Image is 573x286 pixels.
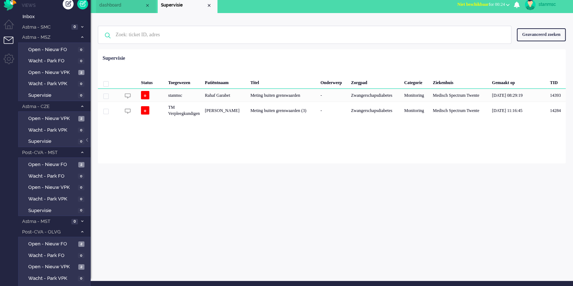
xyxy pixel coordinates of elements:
[28,161,76,168] span: Open - Nieuw FO
[21,240,90,248] a: Open - Nieuw FO 2
[78,162,84,167] span: 2
[547,101,566,119] div: 14284
[28,58,76,65] span: Wacht - Park FO
[71,219,78,224] span: 0
[99,2,145,8] span: dashboard
[78,139,84,144] span: 0
[489,101,547,119] div: [DATE] 11:16:45
[21,172,90,180] a: Wacht - Park FO 0
[28,275,76,282] span: Wacht - Park VPK
[28,264,76,270] span: Open - Nieuw VPK
[145,3,150,8] div: Close tab
[21,251,90,259] a: Wacht - Park FO 0
[248,74,318,89] div: Titel
[161,2,206,8] span: Supervisie
[539,1,566,8] div: stanmsc
[21,126,90,134] a: Wacht - Park VPK 0
[21,274,90,282] a: Wacht - Park VPK 0
[78,70,84,75] span: 2
[22,13,91,20] span: Inbox
[28,184,76,191] span: Open - Nieuw VPK
[166,74,202,89] div: Toegewezen
[4,20,20,36] li: Dashboard menu
[71,24,78,30] span: 0
[4,54,20,70] li: Admin menu
[402,101,430,119] div: Monitoring
[348,74,402,89] div: Zorgpad
[78,264,84,270] span: 2
[78,58,84,64] span: 0
[28,241,76,248] span: Open - Nieuw FO
[125,108,131,114] img: ic_chat_grey.svg
[430,101,489,119] div: Medisch Spectrum Twente
[21,229,77,236] span: Post-CVA - OLVG
[489,74,547,89] div: Gemaakt op
[430,74,489,89] div: Ziekenhuis
[28,80,76,87] span: Wacht - Park VPK
[21,57,90,65] a: Wacht - Park FO 0
[28,69,76,76] span: Open - Nieuw VPK
[21,34,77,41] span: Astma - MSZ
[28,127,76,134] span: Wacht - Park VPK
[21,45,90,53] a: Open - Nieuw FO 0
[547,89,566,101] div: 14393
[28,252,76,259] span: Wacht - Park FO
[78,185,84,190] span: 0
[98,26,117,45] img: ic-search-icon.svg
[457,2,505,7] span: for 00:24
[547,74,566,89] div: TID
[248,89,318,101] div: Meting buiten grenswaarden
[21,160,90,168] a: Open - Nieuw FO 2
[21,12,91,20] a: Inbox
[166,89,202,101] div: stanmsc
[78,196,84,202] span: 0
[318,89,348,101] div: -
[28,46,76,53] span: Open - Nieuw FO
[21,24,69,31] span: Astma - SMC
[457,2,489,7] span: Niet beschikbaar
[125,93,131,99] img: ic_chat_grey.svg
[21,206,90,214] a: Supervisie 0
[78,81,84,87] span: 0
[22,2,91,8] li: Views
[78,208,84,214] span: 0
[202,74,248,89] div: Patiëntnaam
[348,101,402,119] div: Zwangerschapsdiabetes
[78,116,84,121] span: 2
[21,79,90,87] a: Wacht - Park VPK 0
[103,55,125,62] div: Supervisie
[21,114,90,122] a: Open - Nieuw VPK 2
[348,89,402,101] div: Zwangerschapsdiabetes
[4,37,20,53] li: Tickets menu
[202,101,248,119] div: [PERSON_NAME]
[141,91,149,99] span: o
[21,149,77,156] span: Post-CVA - MST
[78,241,84,247] span: 2
[21,103,77,110] span: Astma - CZE
[138,74,166,89] div: Status
[78,93,84,98] span: 0
[28,207,76,214] span: Supervisie
[78,174,84,179] span: 0
[110,26,501,43] input: Zoek: ticket ID, adres
[517,28,566,41] div: Geavanceerd zoeken
[78,128,84,133] span: 0
[21,183,90,191] a: Open - Nieuw VPK 0
[28,173,76,180] span: Wacht - Park FO
[318,74,348,89] div: Onderwerp
[21,195,90,203] a: Wacht - Park VPK 0
[21,137,90,145] a: Supervisie 0
[28,138,76,145] span: Supervisie
[78,276,84,281] span: 0
[248,101,318,119] div: Meting buiten grenswaarden (3)
[98,101,566,119] div: 14284
[21,262,90,270] a: Open - Nieuw VPK 2
[21,91,90,99] a: Supervisie 0
[166,101,202,119] div: TM Verpleegkundigen
[402,89,430,101] div: Monitoring
[28,196,76,203] span: Wacht - Park VPK
[21,218,69,225] span: Astma - MST
[28,92,76,99] span: Supervisie
[206,3,212,8] div: Close tab
[98,89,566,101] div: 14393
